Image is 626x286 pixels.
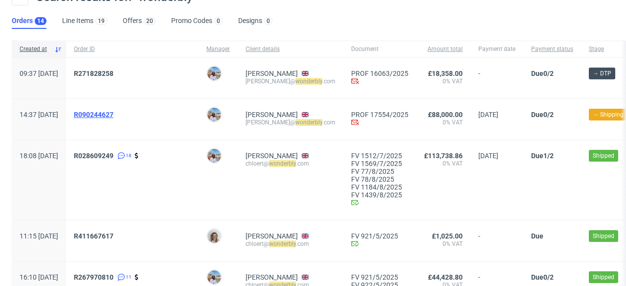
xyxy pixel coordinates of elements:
span: R090244627 [74,111,113,119]
div: 19 [98,18,105,24]
div: chloert@ .com [246,160,335,167]
a: FV 1569/7/2025 [351,160,408,167]
a: Line Items19 [62,13,107,29]
span: £1,025.00 [432,232,463,240]
span: Created at [20,45,50,53]
mark: wonderbly [295,119,322,126]
span: Shipped [593,232,614,240]
a: [PERSON_NAME] [246,111,298,119]
div: [PERSON_NAME]@ .com [246,119,335,126]
span: 0% VAT [424,160,463,167]
span: 0/2 [543,70,554,77]
span: 16:10 [DATE] [20,273,58,281]
span: Due [531,273,543,281]
img: Marta Kozłowska [207,108,221,121]
img: Monika Poźniak [207,229,221,243]
a: FV 921/5/2025 [351,273,408,281]
span: 0/2 [543,273,554,281]
span: Shipped [593,273,614,282]
span: Due [531,111,543,119]
span: Payment status [531,45,573,53]
a: R267970810 [74,273,115,281]
span: 11 [126,273,132,281]
a: [PERSON_NAME] [246,70,298,77]
a: [PERSON_NAME] [246,152,298,160]
a: R090244627 [74,111,115,119]
a: [PERSON_NAME] [246,273,298,281]
a: Orders14 [12,13,46,29]
span: 18 [126,152,132,160]
span: → DTP [593,69,611,78]
span: 14:37 [DATE] [20,111,58,119]
span: R267970810 [74,273,113,281]
a: 18 [115,152,132,160]
a: PROF 16063/2025 [351,70,408,77]
a: FV 77/8/2025 [351,167,408,175]
span: Client details [246,45,335,53]
a: FV 1184/8/2025 [351,183,408,191]
a: Promo Codes0 [171,13,223,29]
span: - [478,70,515,87]
span: [DATE] [478,111,498,119]
span: 18:08 [DATE] [20,152,58,160]
div: [PERSON_NAME]@ .com [246,77,335,85]
span: Order ID [74,45,191,53]
a: FV 1512/7/2025 [351,152,408,160]
span: Due [531,232,543,240]
a: Designs0 [238,13,272,29]
span: 09:37 [DATE] [20,70,58,77]
span: £18,358.00 [428,70,463,77]
span: Amount total [424,45,463,53]
a: 11 [115,273,132,281]
span: 0/2 [543,111,554,119]
span: 0% VAT [424,240,463,248]
mark: wonderbly [269,160,296,167]
span: - [478,232,515,249]
span: £44,428.80 [428,273,463,281]
span: Shipped [593,151,614,160]
a: [PERSON_NAME] [246,232,298,240]
a: R028609249 [74,152,115,160]
img: Marta Kozłowska [207,270,221,284]
a: PROF 17554/2025 [351,111,408,119]
span: Due [531,152,543,160]
div: chloert@ .com [246,240,335,248]
a: R271828258 [74,70,115,77]
a: FV 921/5/2025 [351,232,408,240]
span: £113,738.86 [424,152,463,160]
span: Due [531,70,543,77]
a: FV 1439/8/2025 [351,191,408,199]
span: → Shipping [593,110,624,119]
div: 20 [146,18,153,24]
span: 0% VAT [424,119,463,126]
mark: wonderbly [295,78,322,85]
img: Marta Kozłowska [207,149,221,163]
span: Document [351,45,408,53]
span: [DATE] [478,152,498,160]
span: R271828258 [74,70,113,77]
span: £88,000.00 [428,111,463,119]
div: 0 [217,18,220,24]
div: 0 [267,18,270,24]
span: 11:15 [DATE] [20,232,58,240]
a: Offers20 [123,13,156,29]
span: 0% VAT [424,77,463,85]
span: Payment date [478,45,515,53]
a: FV 78/8/2025 [351,175,408,183]
span: Manager [206,45,230,53]
span: 1/2 [543,152,554,160]
img: Marta Kozłowska [207,67,221,80]
span: R028609249 [74,152,113,160]
span: R411667617 [74,232,113,240]
a: R411667617 [74,232,115,240]
mark: wonderbly [269,240,296,247]
div: 14 [37,18,44,24]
